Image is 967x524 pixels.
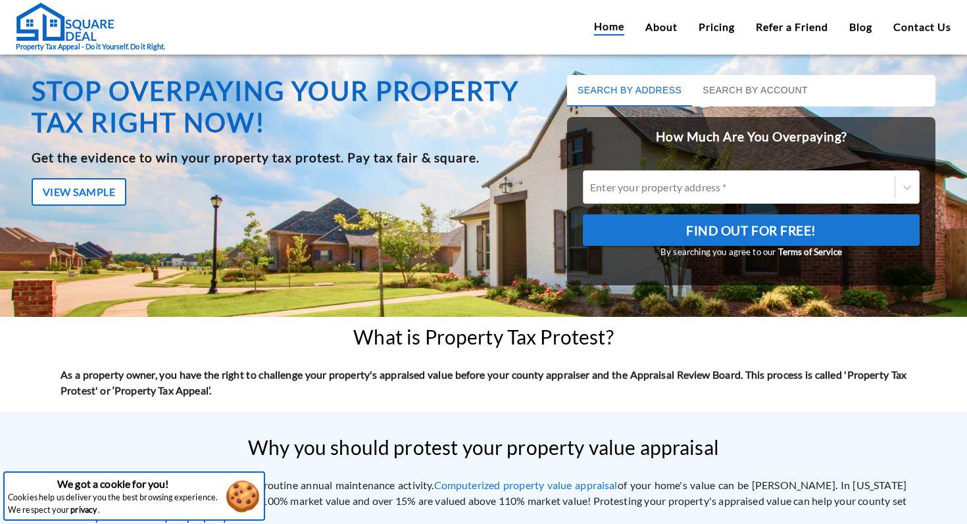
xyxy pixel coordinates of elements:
[567,75,935,107] div: basic tabs example
[16,2,114,41] img: Square Deal
[699,19,735,35] a: Pricing
[778,247,842,257] a: Terms of Service
[434,479,618,491] a: Computerized property value appraisal
[32,178,126,206] button: View Sample
[32,75,552,138] h1: Stop overpaying your property tax right now!
[893,19,951,35] a: Contact Us
[756,19,828,35] a: Refer a Friend
[594,18,624,36] a: Home
[645,19,678,35] a: About
[849,19,872,35] a: Blog
[353,325,613,348] h2: What is Property Tax Protest?
[57,477,169,490] strong: We got a cookie for you!
[567,117,935,157] h2: How Much Are You Overpaying?
[583,246,920,259] small: By searching you agree to our
[567,75,692,107] button: Search by Address
[32,150,480,165] b: Get the evidence to win your property tax protest. Pay tax fair & square.
[8,492,218,516] p: Cookies help us deliver you the best browsing experience. We respect your .
[16,2,165,53] a: Property Tax Appeal - Do it Yourself. Do it Right.
[61,368,906,396] strong: As a property owner, you have the right to challenge your property's appraised value before your ...
[248,436,719,459] h2: Why you should protest your property value appraisal
[222,479,264,513] button: Accept cookies
[583,214,920,246] button: Find Out For Free!
[686,220,816,242] span: Find Out For Free!
[70,504,97,517] a: privacy
[692,75,818,107] button: Search by Account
